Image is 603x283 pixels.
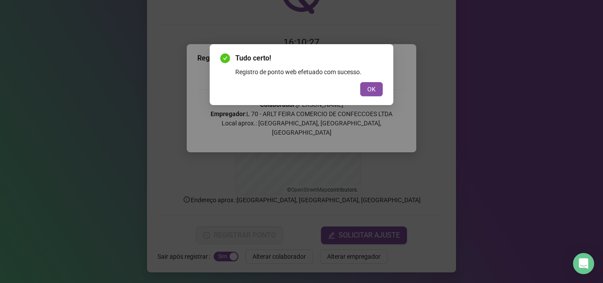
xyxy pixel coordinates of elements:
[235,53,383,64] span: Tudo certo!
[220,53,230,63] span: check-circle
[573,253,594,274] div: Open Intercom Messenger
[360,82,383,96] button: OK
[235,67,383,77] div: Registro de ponto web efetuado com sucesso.
[367,84,376,94] span: OK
